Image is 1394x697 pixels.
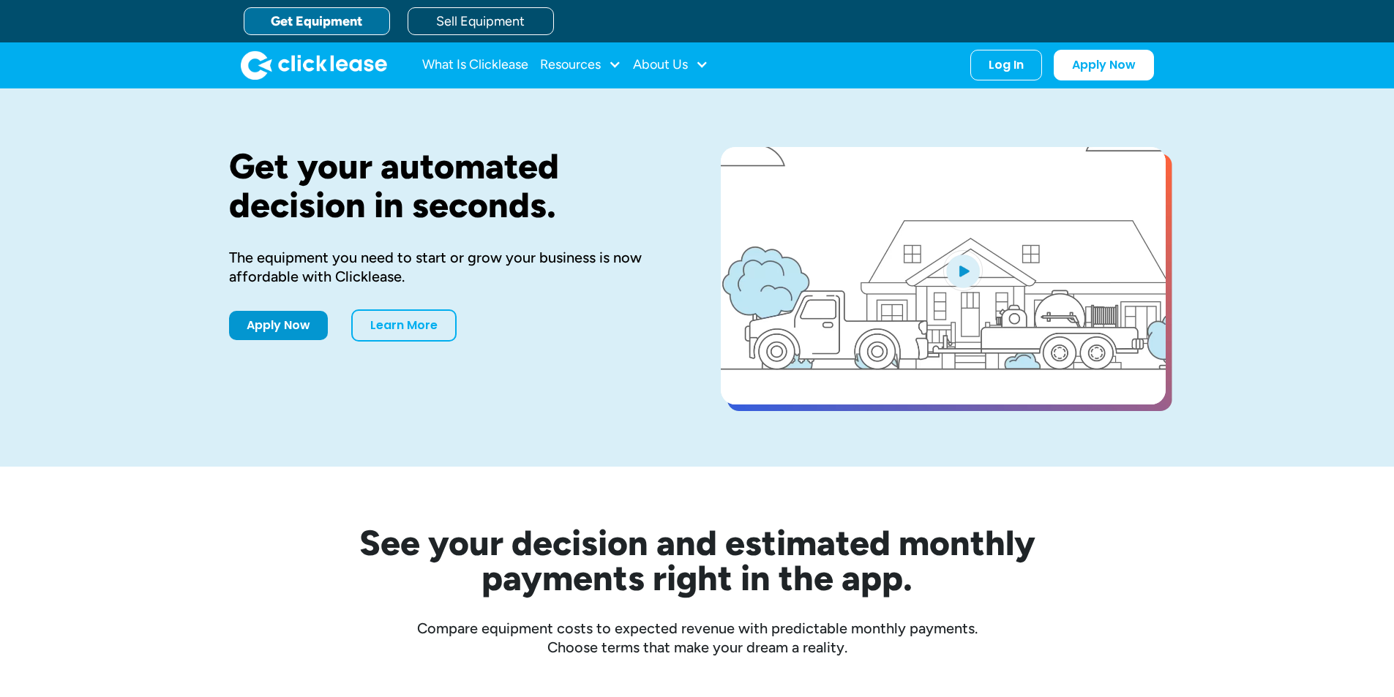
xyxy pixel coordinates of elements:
[721,147,1166,404] a: open lightbox
[229,147,674,225] h1: Get your automated decision in seconds.
[229,311,328,340] a: Apply Now
[540,50,621,80] div: Resources
[1054,50,1154,80] a: Apply Now
[989,58,1024,72] div: Log In
[244,7,390,35] a: Get Equipment
[288,525,1107,595] h2: See your decision and estimated monthly payments right in the app.
[229,248,674,286] div: The equipment you need to start or grow your business is now affordable with Clicklease.
[943,250,983,291] img: Blue play button logo on a light blue circular background
[241,50,387,80] img: Clicklease logo
[408,7,554,35] a: Sell Equipment
[633,50,708,80] div: About Us
[422,50,528,80] a: What Is Clicklease
[351,309,457,342] a: Learn More
[229,619,1166,657] div: Compare equipment costs to expected revenue with predictable monthly payments. Choose terms that ...
[241,50,387,80] a: home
